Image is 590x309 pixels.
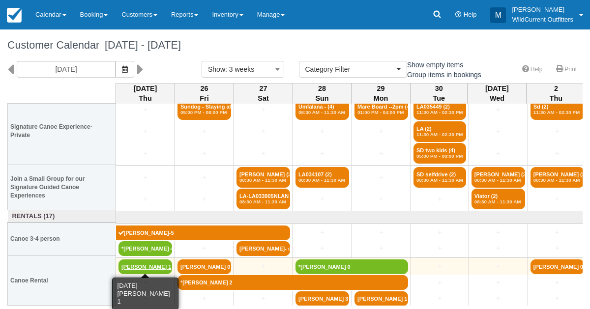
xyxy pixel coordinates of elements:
a: Sd (2)11:30 AM - 02:30 PM [531,99,584,120]
em: 01:00 PM - 04:00 PM [357,110,405,115]
th: 29 Mon [352,83,411,104]
th: 26 Fri [175,83,234,104]
a: + [295,126,349,137]
a: + [236,293,290,304]
a: + [354,126,408,137]
span: [DATE] - [DATE] [99,39,181,51]
a: + [354,227,408,238]
em: 11:30 AM - 02:30 PM [416,132,463,138]
em: 08:30 AM - 11:30 AM [298,177,346,183]
a: + [472,126,525,137]
em: 05:00 PM - 08:00 PM [180,110,228,115]
a: + [118,126,172,137]
em: 08:30 AM - 11:30 AM [416,177,463,183]
th: Canoe 3-4 person [8,223,116,256]
th: [DATE] Thu [116,83,175,104]
a: [PERSON_NAME] 0 [531,259,584,274]
a: + [118,148,172,159]
span: Help [464,11,477,18]
span: Group items in bookings [396,71,489,78]
a: + [177,172,231,183]
button: Show: 3 weeks [202,61,284,78]
a: + [118,278,172,288]
a: + [413,278,466,288]
a: LA035449 (2)11:30 AM - 02:30 PM [413,99,466,120]
span: Show [208,65,225,73]
a: Print [550,62,583,77]
th: [DATE] Wed [468,83,527,104]
a: + [413,194,466,204]
a: + [295,194,349,204]
a: + [413,243,466,253]
a: [PERSON_NAME] (2)08:30 AM - 11:30 AM [236,167,290,188]
label: Group items in bookings [396,67,488,82]
a: [PERSON_NAME] (2)08:30 AM - 11:30 AM [472,167,525,188]
a: + [118,172,172,183]
em: 11:30 AM - 02:30 PM [416,110,463,115]
a: + [236,105,290,115]
a: [PERSON_NAME] 3 [295,291,349,306]
a: Viator (2)08:30 AM - 11:30 AM [472,189,525,209]
a: + [354,148,408,159]
a: + [531,243,584,253]
a: [PERSON_NAME]- con [236,241,290,256]
a: LA-LA033905NLAN - Me (2)08:30 AM - 11:30 AM [236,189,290,209]
a: *[PERSON_NAME] 2 [177,275,408,290]
th: 27 Sat [234,83,293,104]
a: LA034107 (2)08:30 AM - 11:30 AM [295,167,349,188]
a: + [236,261,290,272]
a: Rentals (17) [10,212,114,221]
em: 08:30 AM - 11:30 AM [239,177,287,183]
span: Category Filter [305,64,394,74]
a: + [413,293,466,304]
a: + [177,293,231,304]
a: + [531,126,584,137]
a: LA (2)11:30 AM - 02:30 PM [413,121,466,142]
p: [PERSON_NAME] [512,5,573,15]
em: 08:30 AM - 11:30 AM [474,199,522,205]
a: [PERSON_NAME] (2)08:30 AM - 11:30 AM [531,167,584,188]
a: + [118,293,172,304]
div: M [490,7,506,23]
a: *[PERSON_NAME] 4,2,3 [118,241,172,256]
a: SD two kids (4)05:00 PM - 08:00 PM [413,143,466,164]
p: WildCurrent Outfitters [512,15,573,25]
em: 08:30 AM - 11:30 AM [474,177,522,183]
em: 05:00 PM - 08:00 PM [416,153,463,159]
a: + [295,243,349,253]
a: + [354,194,408,204]
a: + [354,243,408,253]
a: + [354,172,408,183]
button: Category Filter [299,61,407,78]
th: 2 Thu [527,83,586,104]
a: + [531,194,584,204]
a: Help [516,62,549,77]
a: + [472,261,525,272]
a: + [531,227,584,238]
a: + [177,126,231,137]
a: + [177,148,231,159]
img: checkfront-main-nav-mini-logo.png [7,8,22,23]
th: Join a Small Group for our Signature Guided Canoe Experiences [8,165,116,210]
span: : 3 weeks [225,65,254,73]
a: Sundog - Staying at (6)05:00 PM - 08:00 PM [177,99,231,120]
a: + [472,227,525,238]
a: Umfalana - (4)08:30 AM - 11:30 AM [295,99,349,120]
a: Mare Board --2pm (4)01:00 PM - 04:00 PM [354,99,408,120]
a: + [177,194,231,204]
a: + [531,278,584,288]
a: SD selfdrive (2)08:30 AM - 11:30 AM [413,167,466,188]
a: + [472,105,525,115]
th: Signature Canoe Experience- Private [8,97,116,165]
a: [PERSON_NAME] 1 [354,291,408,306]
th: 28 Sun [293,83,352,104]
em: 08:30 AM - 11:30 AM [533,177,581,183]
a: + [472,293,525,304]
a: + [118,105,172,115]
a: + [236,148,290,159]
a: + [295,148,349,159]
a: + [531,293,584,304]
a: + [531,148,584,159]
th: 30 Tue [411,83,468,104]
a: + [118,194,172,204]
